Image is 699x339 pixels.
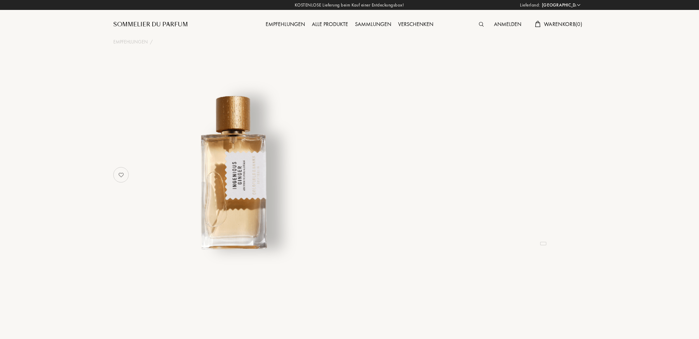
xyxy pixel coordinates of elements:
[262,20,308,29] div: Empfehlungen
[535,21,541,27] img: cart.svg
[150,38,153,45] div: /
[147,87,316,256] img: undefined undefined
[308,21,352,28] a: Alle Produkte
[544,21,582,28] span: Warenkorb ( 0 )
[114,168,128,182] img: no_like_p.png
[352,21,395,28] a: Sammlungen
[113,21,188,29] a: Sommelier du Parfum
[262,21,308,28] a: Empfehlungen
[395,21,437,28] a: Verschenken
[308,20,352,29] div: Alle Produkte
[113,38,148,45] a: Empfehlungen
[479,22,484,27] img: search_icn.svg
[491,20,525,29] div: Anmelden
[491,21,525,28] a: Anmelden
[352,20,395,29] div: Sammlungen
[520,2,540,9] span: Lieferland:
[395,20,437,29] div: Verschenken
